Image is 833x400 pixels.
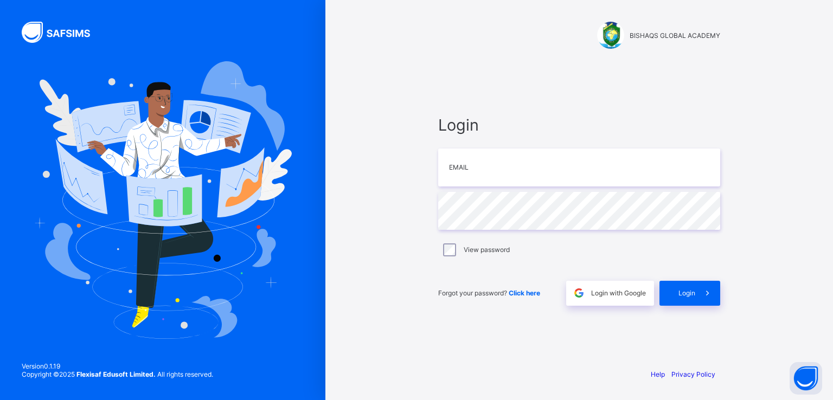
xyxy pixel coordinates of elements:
[438,289,540,297] span: Forgot your password?
[464,246,510,254] label: View password
[591,289,646,297] span: Login with Google
[22,370,213,378] span: Copyright © 2025 All rights reserved.
[22,22,103,43] img: SAFSIMS Logo
[678,289,695,297] span: Login
[34,61,292,339] img: Hero Image
[790,362,822,395] button: Open asap
[22,362,213,370] span: Version 0.1.19
[671,370,715,378] a: Privacy Policy
[651,370,665,378] a: Help
[76,370,156,378] strong: Flexisaf Edusoft Limited.
[630,31,720,40] span: BISHAQS GLOBAL ACADEMY
[573,287,585,299] img: google.396cfc9801f0270233282035f929180a.svg
[509,289,540,297] a: Click here
[438,115,720,134] span: Login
